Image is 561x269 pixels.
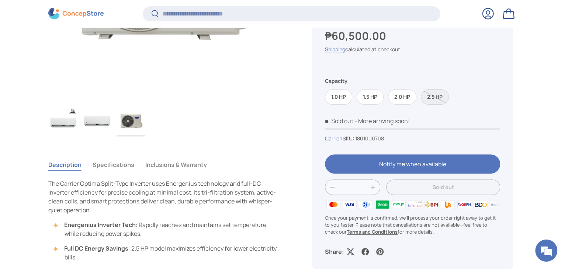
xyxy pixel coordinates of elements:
button: Specifications [93,156,134,173]
img: grabpay [374,199,390,210]
a: Shipping [325,46,345,53]
strong: Energenius Inverter Tech [64,221,136,229]
img: carrier-optima-1.00hp-split-type-inverter-indoor-aircon-unit-full-view-concepstore [83,107,111,136]
img: master [325,199,341,210]
img: ConcepStore [48,8,104,20]
img: ubp [440,199,456,210]
strong: Full DC Energy Savings [64,244,128,252]
span: We're online! [43,85,102,160]
button: Inclusions & Warranty [145,156,207,173]
legend: Capacity [325,77,347,85]
a: Carrier [325,135,341,142]
img: bdo [472,199,489,210]
div: calculated at checkout. [325,45,500,53]
div: Chat with us now [38,41,124,51]
img: qrph [456,199,472,210]
span: SKU: [343,135,354,142]
img: bpi [423,199,440,210]
span: 1801000708 [355,135,384,142]
img: carrier-optima-1.00hp-split-type-inverter-outdoor-aircon-unit-full-view-concepstore [117,107,145,136]
img: visa [342,199,358,210]
img: metrobank [489,199,505,210]
textarea: Type your message and hit 'Enter' [4,186,141,212]
div: Minimize live chat window [121,4,139,21]
p: - More arriving soon! [354,117,410,125]
strong: ₱60,500.00 [325,28,388,43]
button: Description [48,156,82,173]
p: Once your payment is confirmed, we'll process your order right away to get it to you faster. Plea... [325,214,500,236]
img: maya [391,199,407,210]
li: : Rapidly reaches and maintains set temperature while reducing power spikes. [56,220,277,238]
span: | [341,135,384,142]
a: Terms and Conditions [347,229,398,235]
img: gcash [358,199,374,210]
button: Sold out [386,179,500,195]
label: Sold out [421,89,449,105]
img: Carrier Optima Inverter, Split Type Air Conditioner [49,107,77,136]
img: billease [407,199,423,210]
span: The Carrier Optima Split-Type Inverter uses Energenius technology and full-DC inverter efficiency... [48,179,276,214]
span: Sold out [325,117,353,125]
p: Share: [325,248,344,256]
li: : 2.5 HP model maximizes efficiency for lower electricity bills. [56,244,277,262]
